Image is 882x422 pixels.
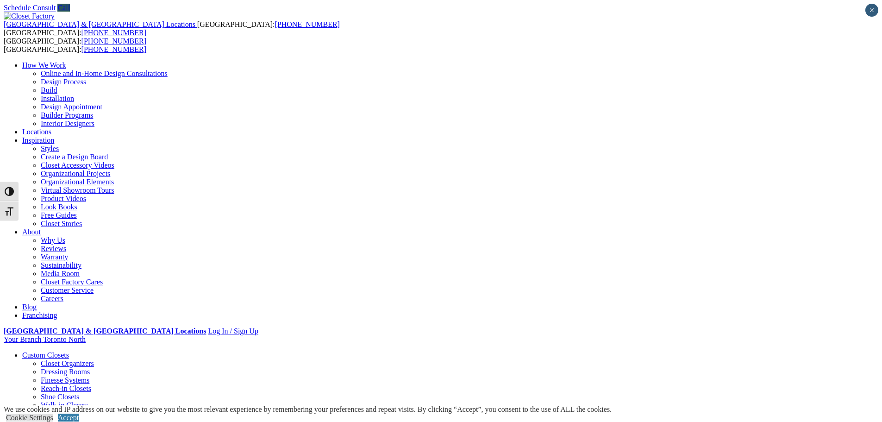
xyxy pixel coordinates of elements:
[41,211,77,219] a: Free Guides
[4,405,612,414] div: We use cookies and IP address on our website to give you the most relevant experience by remember...
[81,45,146,53] a: [PHONE_NUMBER]
[41,253,68,261] a: Warranty
[4,335,86,343] a: Your Branch Toronto North
[865,4,878,17] button: Close
[41,145,59,152] a: Styles
[22,228,41,236] a: About
[41,220,82,227] a: Closet Stories
[41,111,93,119] a: Builder Programs
[41,270,80,277] a: Media Room
[41,120,94,127] a: Interior Designers
[41,278,103,286] a: Closet Factory Cares
[22,303,37,311] a: Blog
[81,29,146,37] a: [PHONE_NUMBER]
[41,261,81,269] a: Sustainability
[41,178,114,186] a: Organizational Elements
[22,351,69,359] a: Custom Closets
[41,153,108,161] a: Create a Design Board
[208,327,258,335] a: Log In / Sign Up
[6,414,53,422] a: Cookie Settings
[4,335,41,343] span: Your Branch
[22,311,57,319] a: Franchising
[41,245,66,252] a: Reviews
[41,94,74,102] a: Installation
[41,401,88,409] a: Walk-in Closets
[4,20,197,28] a: [GEOGRAPHIC_DATA] & [GEOGRAPHIC_DATA] Locations
[43,335,86,343] span: Toronto North
[41,236,65,244] a: Why Us
[41,203,77,211] a: Look Books
[41,384,91,392] a: Reach-in Closets
[22,128,51,136] a: Locations
[41,161,114,169] a: Closet Accessory Videos
[41,368,90,376] a: Dressing Rooms
[58,414,79,422] a: Accept
[41,359,94,367] a: Closet Organizers
[4,37,146,53] span: [GEOGRAPHIC_DATA]: [GEOGRAPHIC_DATA]:
[41,78,86,86] a: Design Process
[275,20,339,28] a: [PHONE_NUMBER]
[41,186,114,194] a: Virtual Showroom Tours
[41,286,94,294] a: Customer Service
[22,61,66,69] a: How We Work
[41,86,57,94] a: Build
[4,12,55,20] img: Closet Factory
[4,327,206,335] a: [GEOGRAPHIC_DATA] & [GEOGRAPHIC_DATA] Locations
[41,170,110,177] a: Organizational Projects
[4,4,56,12] a: Schedule Consult
[41,69,168,77] a: Online and In-Home Design Consultations
[41,295,63,302] a: Careers
[41,195,86,202] a: Product Videos
[41,103,102,111] a: Design Appointment
[41,376,89,384] a: Finesse Systems
[4,20,195,28] span: [GEOGRAPHIC_DATA] & [GEOGRAPHIC_DATA] Locations
[41,393,79,401] a: Shoe Closets
[22,136,54,144] a: Inspiration
[81,37,146,45] a: [PHONE_NUMBER]
[4,20,340,37] span: [GEOGRAPHIC_DATA]: [GEOGRAPHIC_DATA]:
[57,4,70,12] a: Call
